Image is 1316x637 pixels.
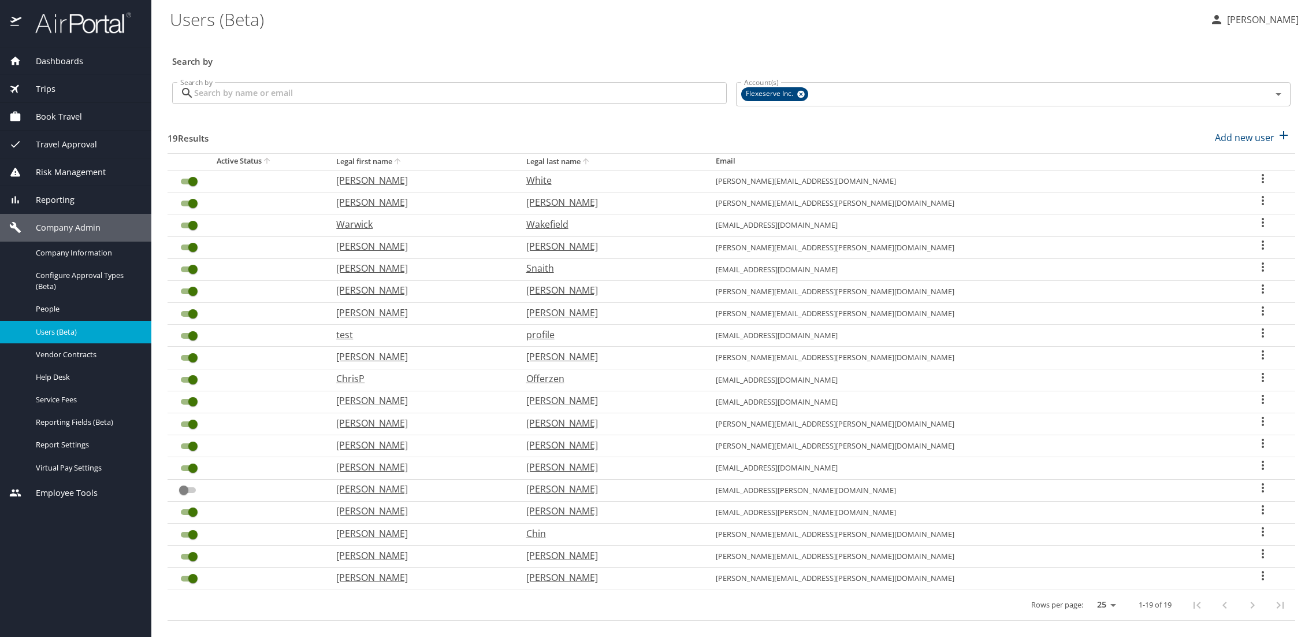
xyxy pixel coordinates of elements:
p: [PERSON_NAME] [526,195,693,209]
td: [PERSON_NAME][EMAIL_ADDRESS][PERSON_NAME][DOMAIN_NAME] [707,236,1231,258]
div: Flexeserve Inc. [741,87,808,101]
p: [PERSON_NAME] [336,394,503,408]
td: [PERSON_NAME][EMAIL_ADDRESS][PERSON_NAME][DOMAIN_NAME] [707,546,1231,568]
td: [PERSON_NAME][EMAIL_ADDRESS][PERSON_NAME][DOMAIN_NAME] [707,523,1231,545]
p: 1-19 of 19 [1139,601,1172,609]
input: Search by name or email [194,82,727,104]
p: [PERSON_NAME] [526,438,693,452]
span: Configure Approval Types (Beta) [36,270,137,292]
p: [PERSON_NAME] [526,504,693,518]
p: [PERSON_NAME] [526,394,693,408]
select: rows per page [1088,596,1120,613]
span: Employee Tools [21,487,98,499]
button: [PERSON_NAME] [1205,9,1303,30]
p: [PERSON_NAME] [336,239,503,253]
td: [PERSON_NAME][EMAIL_ADDRESS][PERSON_NAME][DOMAIN_NAME] [707,192,1231,214]
span: Dashboards [21,55,83,68]
p: Snaith [526,261,693,275]
p: [PERSON_NAME] [526,283,693,297]
h1: Users (Beta) [170,1,1200,37]
p: [PERSON_NAME] [336,350,503,364]
span: Trips [21,83,55,95]
td: [PERSON_NAME][EMAIL_ADDRESS][PERSON_NAME][DOMAIN_NAME] [707,568,1231,590]
p: [PERSON_NAME] [336,571,503,584]
span: Travel Approval [21,138,97,151]
p: Offerzen [526,372,693,386]
p: [PERSON_NAME] [336,416,503,430]
span: Risk Management [21,166,106,179]
span: Service Fees [36,394,137,405]
p: [PERSON_NAME] [336,527,503,540]
p: [PERSON_NAME] [336,283,503,297]
span: Help Desk [36,372,137,383]
th: Legal first name [327,153,516,170]
button: Add new user [1210,125,1295,150]
p: Rows per page: [1031,601,1083,609]
p: profile [526,328,693,342]
td: [EMAIL_ADDRESS][PERSON_NAME][DOMAIN_NAME] [707,501,1231,523]
td: [PERSON_NAME][EMAIL_ADDRESS][PERSON_NAME][DOMAIN_NAME] [707,435,1231,457]
img: icon-airportal.png [10,12,23,34]
p: [PERSON_NAME] [336,306,503,320]
button: Open [1270,86,1287,102]
button: sort [581,157,592,168]
button: sort [392,157,404,168]
p: [PERSON_NAME] [526,350,693,364]
p: Warwick [336,217,503,231]
p: Chin [526,527,693,540]
p: [PERSON_NAME] [526,549,693,562]
p: [PERSON_NAME] [336,195,503,209]
table: User Search Table [168,153,1295,621]
p: [PERSON_NAME] [526,571,693,584]
td: [EMAIL_ADDRESS][DOMAIN_NAME] [707,369,1231,391]
p: Wakefield [526,217,693,231]
span: Users (Beta) [36,327,137,338]
span: Flexeserve Inc. [741,88,800,100]
p: [PERSON_NAME] [526,460,693,474]
td: [EMAIL_ADDRESS][DOMAIN_NAME] [707,325,1231,347]
span: Company Admin [21,221,101,234]
td: [PERSON_NAME][EMAIL_ADDRESS][DOMAIN_NAME] [707,170,1231,192]
p: Add new user [1215,131,1274,145]
p: [PERSON_NAME] [526,416,693,430]
p: [PERSON_NAME] [336,173,503,187]
td: [EMAIL_ADDRESS][DOMAIN_NAME] [707,258,1231,280]
span: People [36,303,137,314]
h3: Search by [172,48,1291,68]
td: [EMAIL_ADDRESS][DOMAIN_NAME] [707,391,1231,413]
th: Active Status [168,153,327,170]
td: [PERSON_NAME][EMAIL_ADDRESS][PERSON_NAME][DOMAIN_NAME] [707,280,1231,302]
p: ChrisP [336,372,503,386]
p: [PERSON_NAME] [526,306,693,320]
td: [EMAIL_ADDRESS][DOMAIN_NAME] [707,214,1231,236]
p: [PERSON_NAME] [526,482,693,496]
span: Report Settings [36,439,137,450]
button: sort [262,156,273,167]
td: [PERSON_NAME][EMAIL_ADDRESS][PERSON_NAME][DOMAIN_NAME] [707,303,1231,325]
p: [PERSON_NAME] [336,504,503,518]
th: Legal last name [517,153,707,170]
h3: 19 Results [168,125,209,145]
th: Email [707,153,1231,170]
p: [PERSON_NAME] [336,460,503,474]
img: airportal-logo.png [23,12,131,34]
span: Company Information [36,247,137,258]
span: Virtual Pay Settings [36,462,137,473]
p: [PERSON_NAME] [1224,13,1299,27]
span: Reporting [21,194,75,206]
p: [PERSON_NAME] [336,261,503,275]
td: [PERSON_NAME][EMAIL_ADDRESS][PERSON_NAME][DOMAIN_NAME] [707,413,1231,435]
span: Vendor Contracts [36,349,137,360]
p: test [336,328,503,342]
td: [PERSON_NAME][EMAIL_ADDRESS][PERSON_NAME][DOMAIN_NAME] [707,347,1231,369]
td: [EMAIL_ADDRESS][DOMAIN_NAME] [707,457,1231,479]
span: Book Travel [21,110,82,123]
p: White [526,173,693,187]
p: [PERSON_NAME] [336,549,503,562]
td: [EMAIL_ADDRESS][PERSON_NAME][DOMAIN_NAME] [707,479,1231,501]
p: [PERSON_NAME] [336,438,503,452]
p: [PERSON_NAME] [336,482,503,496]
p: [PERSON_NAME] [526,239,693,253]
span: Reporting Fields (Beta) [36,417,137,428]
